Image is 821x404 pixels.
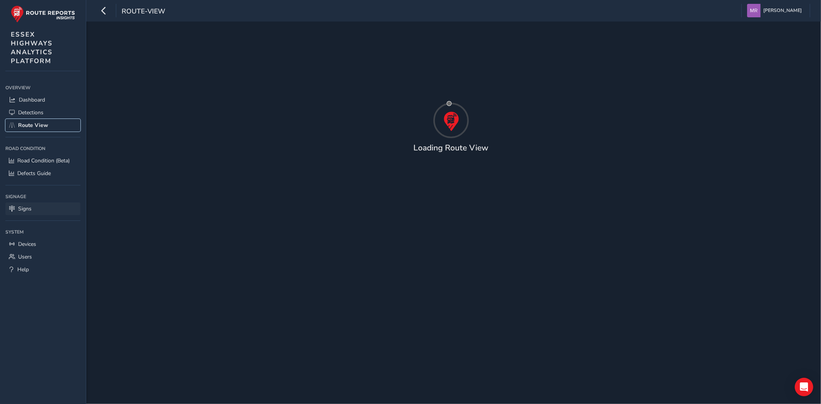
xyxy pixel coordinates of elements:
[5,154,80,167] a: Road Condition (Beta)
[5,167,80,180] a: Defects Guide
[17,170,51,177] span: Defects Guide
[5,82,80,93] div: Overview
[413,143,488,153] h4: Loading Route View
[5,106,80,119] a: Detections
[763,4,802,17] span: [PERSON_NAME]
[18,122,48,129] span: Route View
[17,157,70,164] span: Road Condition (Beta)
[5,119,80,132] a: Route View
[5,191,80,202] div: Signage
[747,4,804,17] button: [PERSON_NAME]
[5,238,80,250] a: Devices
[5,263,80,276] a: Help
[18,109,43,116] span: Detections
[5,93,80,106] a: Dashboard
[5,226,80,238] div: System
[18,253,32,260] span: Users
[795,378,813,396] div: Open Intercom Messenger
[5,202,80,215] a: Signs
[11,30,53,65] span: ESSEX HIGHWAYS ANALYTICS PLATFORM
[17,266,29,273] span: Help
[747,4,761,17] img: diamond-layout
[19,96,45,104] span: Dashboard
[11,5,75,23] img: rr logo
[122,7,165,17] span: route-view
[5,250,80,263] a: Users
[18,205,32,212] span: Signs
[5,143,80,154] div: Road Condition
[18,240,36,248] span: Devices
